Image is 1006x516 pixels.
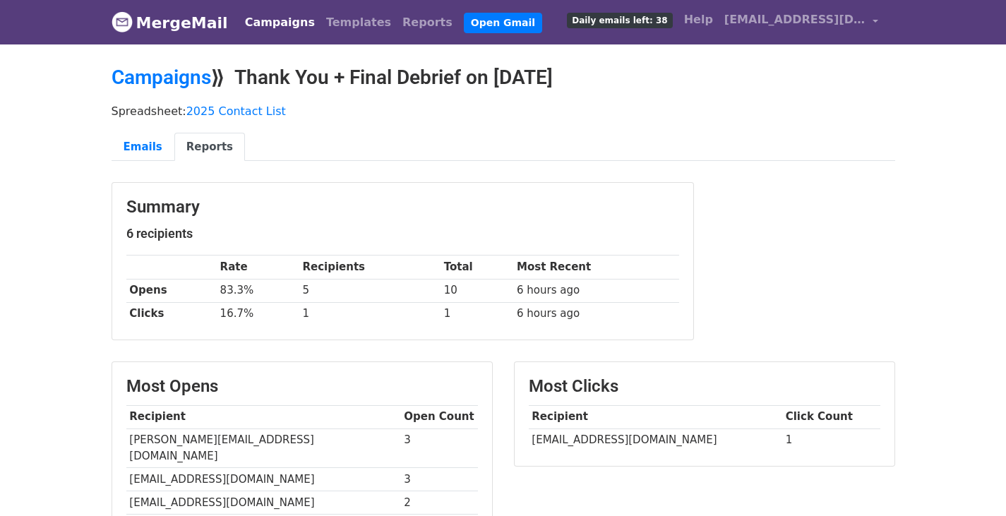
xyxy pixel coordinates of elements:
td: 1 [299,302,441,325]
a: Campaigns [112,66,211,89]
td: 5 [299,279,441,302]
th: Total [441,256,513,279]
a: Emails [112,133,174,162]
td: 83.3% [217,279,299,302]
td: 3 [401,468,478,491]
td: 6 hours ago [513,279,678,302]
a: Campaigns [239,8,321,37]
th: Recipient [529,405,782,428]
td: 10 [441,279,513,302]
td: 2 [401,491,478,515]
td: 16.7% [217,302,299,325]
td: [PERSON_NAME][EMAIL_ADDRESS][DOMAIN_NAME] [126,428,401,468]
h2: ⟫ Thank You + Final Debrief on [DATE] [112,66,895,90]
span: [EMAIL_ADDRESS][DOMAIN_NAME] [724,11,866,28]
th: Most Recent [513,256,678,279]
td: 1 [782,428,880,452]
a: MergeMail [112,8,228,37]
td: [EMAIL_ADDRESS][DOMAIN_NAME] [126,468,401,491]
a: Reports [174,133,245,162]
td: [EMAIL_ADDRESS][DOMAIN_NAME] [126,491,401,515]
th: Recipients [299,256,441,279]
span: Daily emails left: 38 [567,13,672,28]
td: 3 [401,428,478,468]
a: Reports [397,8,458,37]
a: Daily emails left: 38 [561,6,678,34]
th: Opens [126,279,217,302]
th: Rate [217,256,299,279]
a: [EMAIL_ADDRESS][DOMAIN_NAME] [719,6,884,39]
p: Spreadsheet: [112,104,895,119]
td: [EMAIL_ADDRESS][DOMAIN_NAME] [529,428,782,452]
td: 1 [441,302,513,325]
th: Open Count [401,405,478,428]
th: Recipient [126,405,401,428]
h3: Most Clicks [529,376,880,397]
h3: Summary [126,197,679,217]
a: Help [678,6,719,34]
h3: Most Opens [126,376,478,397]
a: Templates [321,8,397,37]
td: 6 hours ago [513,302,678,325]
th: Clicks [126,302,217,325]
a: 2025 Contact List [186,104,286,118]
a: Open Gmail [464,13,542,33]
h5: 6 recipients [126,226,679,241]
th: Click Count [782,405,880,428]
img: MergeMail logo [112,11,133,32]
